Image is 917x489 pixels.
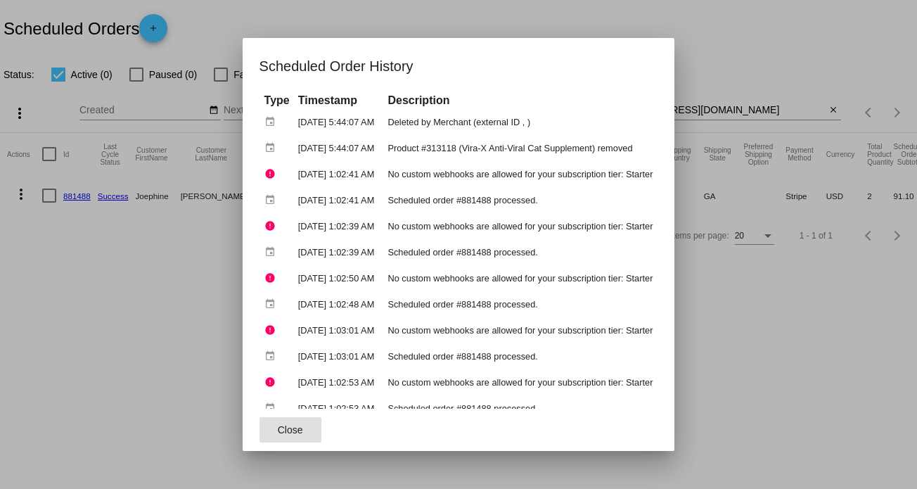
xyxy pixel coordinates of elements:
[295,93,383,108] th: Timestamp
[384,162,656,186] td: No custom webhooks are allowed for your subscription tier: Starter
[384,370,656,395] td: No custom webhooks are allowed for your subscription tier: Starter
[295,162,383,186] td: [DATE] 1:02:41 AM
[384,214,656,239] td: No custom webhooks are allowed for your subscription tier: Starter
[295,318,383,343] td: [DATE] 1:03:01 AM
[384,240,656,265] td: Scheduled order #881488 processed.
[384,93,656,108] th: Description
[264,163,281,185] mat-icon: error
[384,266,656,291] td: No custom webhooks are allowed for your subscription tier: Starter
[264,319,281,341] mat-icon: error
[264,111,281,133] mat-icon: event
[295,396,383,421] td: [DATE] 1:02:53 AM
[384,188,656,212] td: Scheduled order #881488 processed.
[295,110,383,134] td: [DATE] 5:44:07 AM
[261,93,293,108] th: Type
[264,189,281,211] mat-icon: event
[384,318,656,343] td: No custom webhooks are allowed for your subscription tier: Starter
[295,240,383,265] td: [DATE] 1:02:39 AM
[384,396,656,421] td: Scheduled order #881488 processed.
[384,136,656,160] td: Product #313118 (Vira-X Anti-Viral Cat Supplement) removed
[259,417,321,443] button: Close dialog
[295,188,383,212] td: [DATE] 1:02:41 AM
[264,267,281,289] mat-icon: error
[295,266,383,291] td: [DATE] 1:02:50 AM
[264,398,281,419] mat-icon: event
[295,214,383,239] td: [DATE] 1:02:39 AM
[264,293,281,315] mat-icon: event
[264,137,281,159] mat-icon: event
[278,424,303,436] span: Close
[264,345,281,367] mat-icon: event
[295,370,383,395] td: [DATE] 1:02:53 AM
[295,292,383,317] td: [DATE] 1:02:48 AM
[295,136,383,160] td: [DATE] 5:44:07 AM
[295,344,383,369] td: [DATE] 1:03:01 AM
[384,110,656,134] td: Deleted by Merchant (external ID , )
[384,344,656,369] td: Scheduled order #881488 processed.
[264,371,281,393] mat-icon: error
[384,292,656,317] td: Scheduled order #881488 processed.
[264,241,281,263] mat-icon: event
[264,215,281,237] mat-icon: error
[259,55,658,77] h1: Scheduled Order History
